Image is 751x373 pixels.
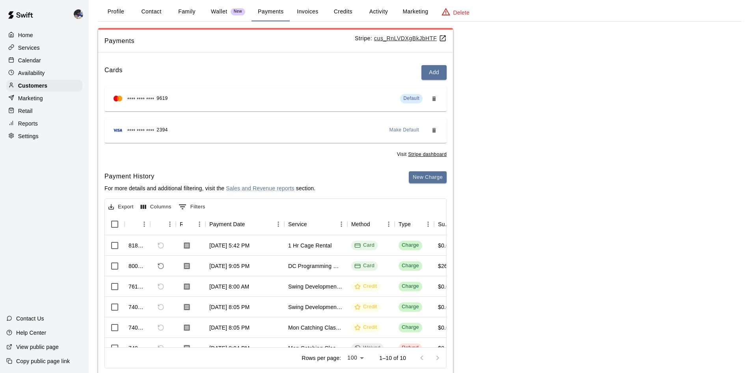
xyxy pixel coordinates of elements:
[183,219,194,230] button: Sort
[209,303,250,311] div: Aug 5, 2025, 8:05 PM
[351,213,370,235] div: Method
[18,94,43,102] p: Marketing
[104,36,355,46] span: Payments
[6,42,82,54] a: Services
[205,213,284,235] div: Payment Date
[211,7,227,16] p: Wallet
[72,6,89,22] div: Kevin Chandler
[422,218,434,230] button: Menu
[180,341,194,355] button: Download Receipt
[402,303,419,311] div: Charge
[383,218,395,230] button: Menu
[180,279,194,294] button: Download Receipt
[438,283,452,291] div: $0.00
[389,126,419,134] span: Make Default
[209,262,250,270] div: Sep 5, 2025, 9:05 PM
[209,283,249,291] div: Aug 18, 2025, 8:00 AM
[18,120,38,127] p: Reports
[129,303,146,311] div: 740418
[272,218,284,230] button: Menu
[403,96,419,101] span: Default
[106,201,136,213] button: Export
[154,341,168,355] span: Cannot refund a payment with type REFUND
[354,283,377,290] div: Credit
[129,262,146,270] div: 800439
[180,259,194,273] button: Download Receipt
[428,92,440,105] button: Remove
[104,65,123,80] h6: Cards
[180,300,194,314] button: Download Receipt
[395,213,434,235] div: Type
[438,242,452,249] div: $0.00
[180,238,194,253] button: Download Receipt
[209,324,250,332] div: Aug 5, 2025, 8:05 PM
[18,82,47,90] p: Customers
[16,343,59,351] p: View public page
[154,239,168,252] span: Refund payment
[154,300,168,314] span: Refund payment
[355,34,447,43] p: Stripe:
[6,92,82,104] div: Marketing
[288,324,343,332] div: Mon Catching Class (7:30PM-8:30PM)
[402,344,419,352] div: Refund
[154,219,165,230] button: Sort
[164,218,176,230] button: Menu
[288,262,343,270] div: DC Programming Membership (Monthly)
[139,201,173,213] button: Select columns
[402,283,419,290] div: Charge
[402,262,419,270] div: Charge
[6,105,82,117] div: Retail
[209,242,250,249] div: Sep 15, 2025, 5:42 PM
[6,80,82,92] a: Customers
[18,56,41,64] p: Calendar
[231,9,245,14] span: New
[180,321,194,335] button: Download Receipt
[354,324,377,331] div: Credit
[16,329,46,337] p: Help Center
[209,344,250,352] div: Aug 5, 2025, 8:04 PM
[18,107,33,115] p: Retail
[402,242,419,249] div: Charge
[354,303,377,311] div: Credit
[284,213,347,235] div: Service
[453,9,470,17] p: Delete
[361,2,396,21] button: Activity
[288,283,343,291] div: Swing Development Academy 12U/14U
[6,130,82,142] a: Settings
[104,171,315,182] h6: Payment History
[344,352,367,364] div: 100
[6,67,82,79] a: Availability
[138,218,150,230] button: Menu
[16,357,70,365] p: Copy public page link
[194,218,205,230] button: Menu
[154,280,168,293] span: Refund payment
[154,321,168,334] span: Refund payment
[411,219,422,230] button: Sort
[408,152,447,157] u: Stripe dashboard
[6,54,82,66] a: Calendar
[288,344,343,352] div: Mon Catching Class (7:30PM-8:30PM)
[104,184,315,192] p: For more details and additional filtering, visit the section.
[354,242,375,249] div: Card
[16,315,44,322] p: Contact Us
[129,344,146,352] div: 740416
[18,69,45,77] p: Availability
[302,354,341,362] p: Rows per page:
[157,95,168,103] span: 9619
[177,201,207,213] button: Show filters
[129,242,146,249] div: 818658
[226,185,294,191] a: Sales and Revenue reports
[18,44,40,52] p: Services
[129,283,146,291] div: 761802
[438,303,452,311] div: $0.00
[111,126,125,134] img: Credit card brand logo
[6,118,82,129] div: Reports
[374,35,447,41] a: cus_RnLVDXgBkJbHTF
[180,213,183,235] div: Receipt
[397,151,447,159] span: Visit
